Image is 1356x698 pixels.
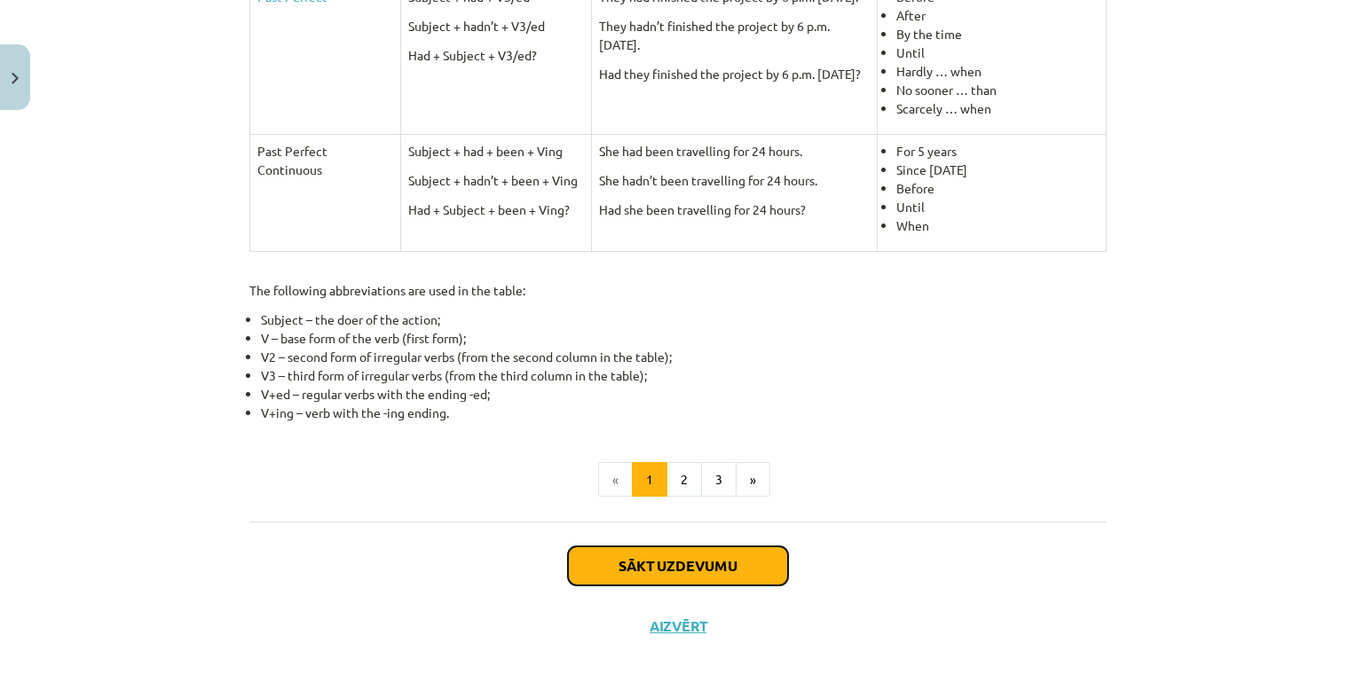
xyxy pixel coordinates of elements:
[249,281,1107,300] p: The following abbreviations are used in the table:
[599,142,870,161] p: She had been travelling for 24 hours.
[896,179,1099,198] li: Before
[736,462,770,498] button: »
[896,81,1099,99] li: No sooner … than
[896,142,1099,161] li: For 5 years
[408,171,584,190] p: Subject + hadn’t + been + Ving
[568,546,788,585] button: Sākt uzdevumu
[261,366,1107,385] li: V3 – third form of irregular verbs (from the third column in the table);
[408,142,584,161] p: Subject + had + been + Ving
[408,200,584,219] p: Had + Subject + been + Ving?
[599,171,870,190] p: She hadn’t been travelling for 24 hours.
[701,462,737,498] button: 3
[408,17,584,35] p: Subject + hadn’t + V3/ed
[261,348,1107,366] li: V2 – second form of irregular verbs (from the second column in the table);
[644,617,712,635] button: Aizvērt
[896,99,1099,118] li: Scarcely … when
[896,25,1099,43] li: By the time
[666,462,702,498] button: 2
[599,17,870,54] p: They hadn’t finished the project by 6 p.m. [DATE].
[261,329,1107,348] li: V – base form of the verb (first form);
[261,385,1107,404] li: V+ed – regular verbs with the ending -ed;
[599,65,870,83] p: Had they finished the project by 6 p.m. [DATE]?
[896,198,1099,216] li: Until
[896,216,1099,235] li: When
[12,73,19,84] img: icon-close-lesson-0947bae3869378f0d4975bcd49f059093ad1ed9edebbc8119c70593378902aed.svg
[896,62,1099,81] li: Hardly … when
[896,43,1099,62] li: Until
[261,404,1107,422] li: V+ing – verb with the -ing ending.
[257,142,393,179] p: Past Perfect Continuous
[261,310,1107,329] li: Subject – the doer of the action;
[408,46,584,65] p: Had + Subject + V3/ed?
[632,462,667,498] button: 1
[599,200,870,219] p: Had she been travelling for 24 hours?
[896,161,1099,179] li: Since [DATE]
[249,462,1107,498] nav: Page navigation example
[896,6,1099,25] li: After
